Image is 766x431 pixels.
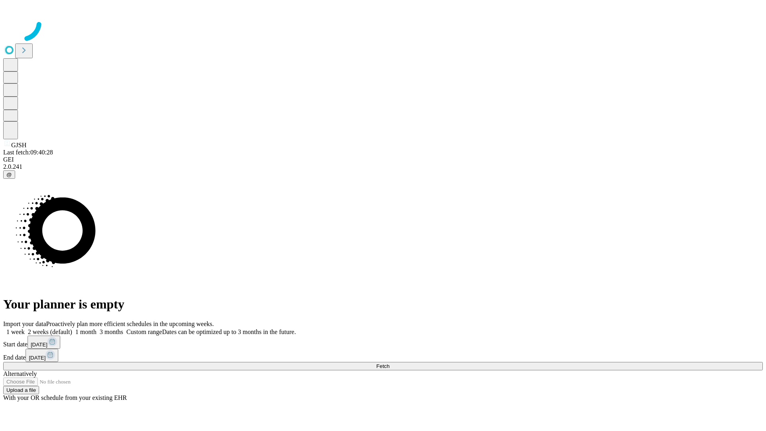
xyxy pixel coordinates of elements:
[3,170,15,179] button: @
[3,156,763,163] div: GEI
[28,328,72,335] span: 2 weeks (default)
[3,370,37,377] span: Alternatively
[6,172,12,178] span: @
[31,342,47,348] span: [DATE]
[3,320,46,327] span: Import your data
[75,328,97,335] span: 1 month
[3,349,763,362] div: End date
[3,163,763,170] div: 2.0.241
[100,328,123,335] span: 3 months
[26,349,58,362] button: [DATE]
[126,328,162,335] span: Custom range
[28,336,60,349] button: [DATE]
[29,355,45,361] span: [DATE]
[46,320,214,327] span: Proactively plan more efficient schedules in the upcoming weeks.
[11,142,26,148] span: GJSH
[376,363,389,369] span: Fetch
[3,336,763,349] div: Start date
[3,394,127,401] span: With your OR schedule from your existing EHR
[6,328,25,335] span: 1 week
[3,297,763,312] h1: Your planner is empty
[3,149,53,156] span: Last fetch: 09:40:28
[3,386,39,394] button: Upload a file
[3,362,763,370] button: Fetch
[162,328,296,335] span: Dates can be optimized up to 3 months in the future.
